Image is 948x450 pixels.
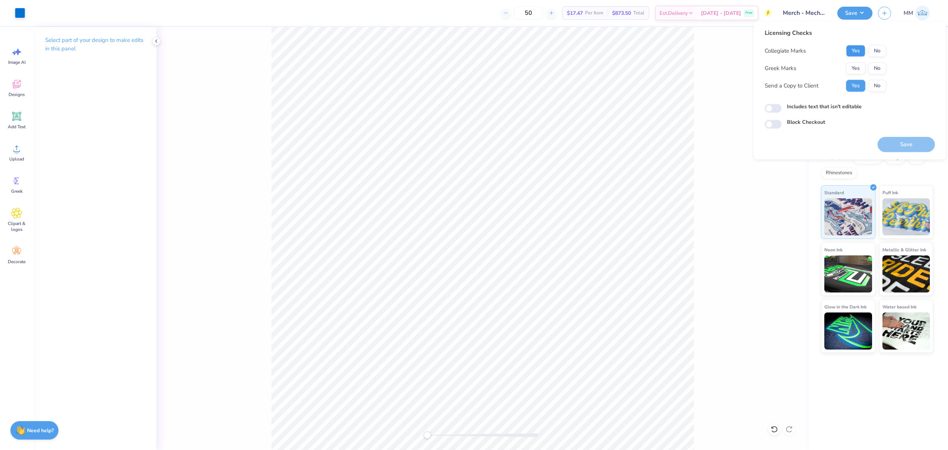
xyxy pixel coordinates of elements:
[8,124,26,130] span: Add Text
[9,92,25,97] span: Designs
[882,246,926,254] span: Metallic & Glitter Ink
[424,431,431,439] div: Accessibility label
[745,10,752,16] span: Free
[4,221,29,232] span: Clipart & logos
[27,427,54,434] strong: Need help?
[514,6,543,20] input: – –
[846,62,865,74] button: Yes
[846,80,865,92] button: Yes
[8,259,26,265] span: Decorate
[868,45,886,57] button: No
[765,47,806,55] div: Collegiate Marks
[765,29,886,37] div: Licensing Checks
[882,312,930,350] img: Water based Ink
[765,64,796,73] div: Greek Marks
[915,6,930,20] img: Mariah Myssa Salurio
[824,255,872,292] img: Neon Ink
[824,303,867,311] span: Glow in the Dark Ink
[821,168,857,179] div: Rhinestones
[824,198,872,235] img: Standard
[701,9,741,17] span: [DATE] - [DATE]
[777,6,832,20] input: Untitled Design
[765,82,818,90] div: Send a Copy to Client
[787,103,862,110] label: Includes text that isn't editable
[846,45,865,57] button: Yes
[9,156,24,162] span: Upload
[882,303,917,311] span: Water based Ink
[868,80,886,92] button: No
[904,9,913,17] span: MM
[45,36,144,53] p: Select part of your design to make edits in this panel
[868,62,886,74] button: No
[882,189,898,196] span: Puff Ink
[824,312,872,350] img: Glow in the Dark Ink
[900,6,933,20] a: MM
[824,189,844,196] span: Standard
[11,188,23,194] span: Greek
[882,198,930,235] img: Puff Ink
[882,255,930,292] img: Metallic & Glitter Ink
[837,7,872,20] button: Save
[612,9,631,17] span: $873.50
[660,9,688,17] span: Est. Delivery
[824,246,842,254] span: Neon Ink
[585,9,603,17] span: Per Item
[8,59,26,65] span: Image AI
[787,119,825,126] label: Block Checkout
[633,9,644,17] span: Total
[567,9,583,17] span: $17.47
